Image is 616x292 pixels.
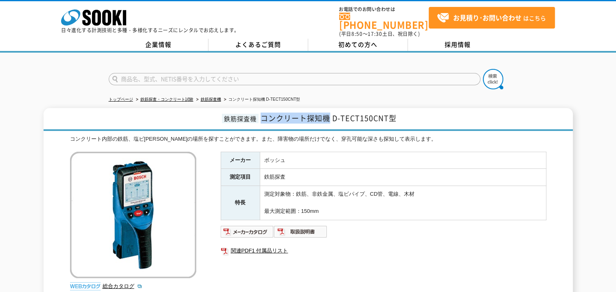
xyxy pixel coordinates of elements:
[109,73,480,85] input: 商品名、型式、NETIS番号を入力してください
[453,13,522,22] strong: お見積り･お問い合わせ
[208,39,308,51] a: よくあるご質問
[221,246,546,256] a: 関連PDF1 付属品リスト
[61,28,239,33] p: 日々進化する計測技術と多種・多様化するニーズにレンタルでお応えします。
[70,135,546,144] div: コンクリート内部の鉄筋、塩ビ[PERSON_NAME]の場所を探すことができます。また、障害物の場所だけでなく、穿孔可能な深さも探知して表示します。
[437,12,546,24] span: はこちら
[140,97,193,102] a: 鉄筋探査・コンクリート試験
[201,97,221,102] a: 鉄筋探査機
[483,69,503,89] img: btn_search.png
[222,95,300,104] li: コンクリート探知機 D-TECT150CNT型
[408,39,508,51] a: 採用情報
[221,225,274,238] img: メーカーカタログ
[260,152,546,169] td: ボッシュ
[308,39,408,51] a: 初めての方へ
[260,186,546,220] td: 測定対象物：鉄筋、非鉄金属、塩ビパイプ、CD管、電線、木材 最大測定範囲：150mm
[221,186,260,220] th: 特長
[260,169,546,186] td: 鉄筋探査
[103,283,142,289] a: 総合カタログ
[221,152,260,169] th: メーカー
[274,225,327,238] img: 取扱説明書
[261,113,397,124] span: コンクリート探知機 D-TECT150CNT型
[109,97,133,102] a: トップページ
[70,282,101,290] img: webカタログ
[368,30,382,38] span: 17:30
[339,30,420,38] span: (平日 ～ 土日、祝日除く)
[222,114,259,123] span: 鉄筋探査機
[429,7,555,29] a: お見積り･お問い合わせはこちら
[109,39,208,51] a: 企業情報
[339,13,429,29] a: [PHONE_NUMBER]
[339,7,429,12] span: お電話でのお問い合わせは
[338,40,377,49] span: 初めての方へ
[70,152,196,278] img: コンクリート探知機 D-TECT150CNT型
[274,230,327,237] a: 取扱説明書
[351,30,363,38] span: 8:50
[221,230,274,237] a: メーカーカタログ
[221,169,260,186] th: 測定項目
